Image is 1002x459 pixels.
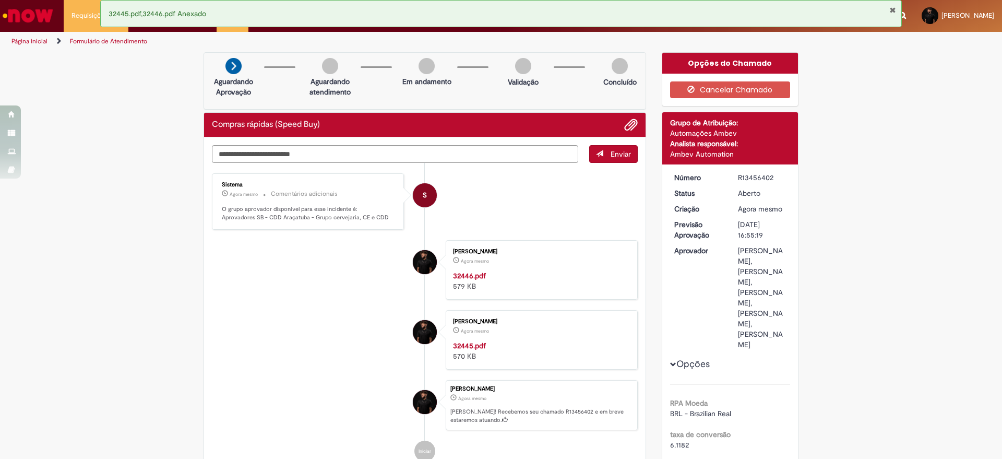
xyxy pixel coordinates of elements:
span: 32445.pdf,32446.pdf Anexado [109,9,206,18]
time: 28/08/2025 09:55:17 [461,258,489,264]
img: ServiceNow [1,5,55,26]
b: RPA Moeda [670,398,708,408]
time: 28/08/2025 09:55:19 [738,204,782,214]
dt: Status [666,188,731,198]
div: Samuel Bassani Soares [413,250,437,274]
div: [DATE] 16:55:19 [738,219,786,240]
div: Grupo de Atribuição: [670,117,791,128]
time: 28/08/2025 09:55:27 [230,191,258,197]
div: 579 KB [453,270,627,291]
b: taxa de conversão [670,430,731,439]
div: Automações Ambev [670,128,791,138]
p: Aguardando atendimento [305,76,355,97]
div: Opções do Chamado [662,53,798,74]
p: Concluído [603,77,637,87]
button: Cancelar Chamado [670,81,791,98]
button: Enviar [589,145,638,163]
div: Ambev Automation [670,149,791,159]
div: [PERSON_NAME] [450,386,632,392]
p: [PERSON_NAME]! Recebemos seu chamado R13456402 e em breve estaremos atuando. [450,408,632,424]
div: System [413,183,437,207]
img: arrow-next.png [225,58,242,74]
p: Em andamento [402,76,451,87]
img: img-circle-grey.png [612,58,628,74]
p: Validação [508,77,539,87]
span: S [423,183,427,208]
ul: Trilhas de página [8,32,660,51]
span: 6.1182 [670,440,689,450]
a: 32446.pdf [453,271,486,280]
dt: Previsão Aprovação [666,219,731,240]
button: Adicionar anexos [624,118,638,132]
li: Samuel Bassani Soares [212,380,638,430]
time: 28/08/2025 09:55:17 [461,328,489,334]
div: [PERSON_NAME], [PERSON_NAME], [PERSON_NAME], [PERSON_NAME], [PERSON_NAME] [738,245,786,350]
dt: Número [666,172,731,183]
time: 28/08/2025 09:55:19 [458,395,486,402]
span: Requisições [71,10,108,21]
a: 32445.pdf [453,341,486,350]
span: Agora mesmo [461,328,489,334]
div: Samuel Bassani Soares [413,320,437,344]
span: Enviar [611,149,631,159]
div: 570 KB [453,340,627,361]
span: Agora mesmo [230,191,258,197]
textarea: Digite sua mensagem aqui... [212,145,578,163]
div: R13456402 [738,172,786,183]
div: Sistema [222,182,396,188]
img: img-circle-grey.png [322,58,338,74]
div: [PERSON_NAME] [453,249,627,255]
div: [PERSON_NAME] [453,319,627,325]
div: 28/08/2025 09:55:19 [738,204,786,214]
div: Analista responsável: [670,138,791,149]
dt: Aprovador [666,245,731,256]
small: Comentários adicionais [271,190,338,198]
dt: Criação [666,204,731,214]
span: [PERSON_NAME] [941,11,994,20]
p: O grupo aprovador disponível para esse incidente é: Aprovadores SB - CDD Araçatuba - Grupo cervej... [222,205,396,221]
img: img-circle-grey.png [515,58,531,74]
h2: Compras rápidas (Speed Buy) Histórico de tíquete [212,120,320,130]
a: Página inicial [11,37,47,45]
div: Aberto [738,188,786,198]
span: Agora mesmo [458,395,486,402]
button: Fechar Notificação [889,6,896,14]
span: BRL - Brazilian Real [670,409,731,418]
img: img-circle-grey.png [419,58,435,74]
span: Agora mesmo [738,204,782,214]
span: Agora mesmo [461,258,489,264]
a: Formulário de Atendimento [70,37,147,45]
p: Aguardando Aprovação [208,76,259,97]
div: Samuel Bassani Soares [413,390,437,414]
